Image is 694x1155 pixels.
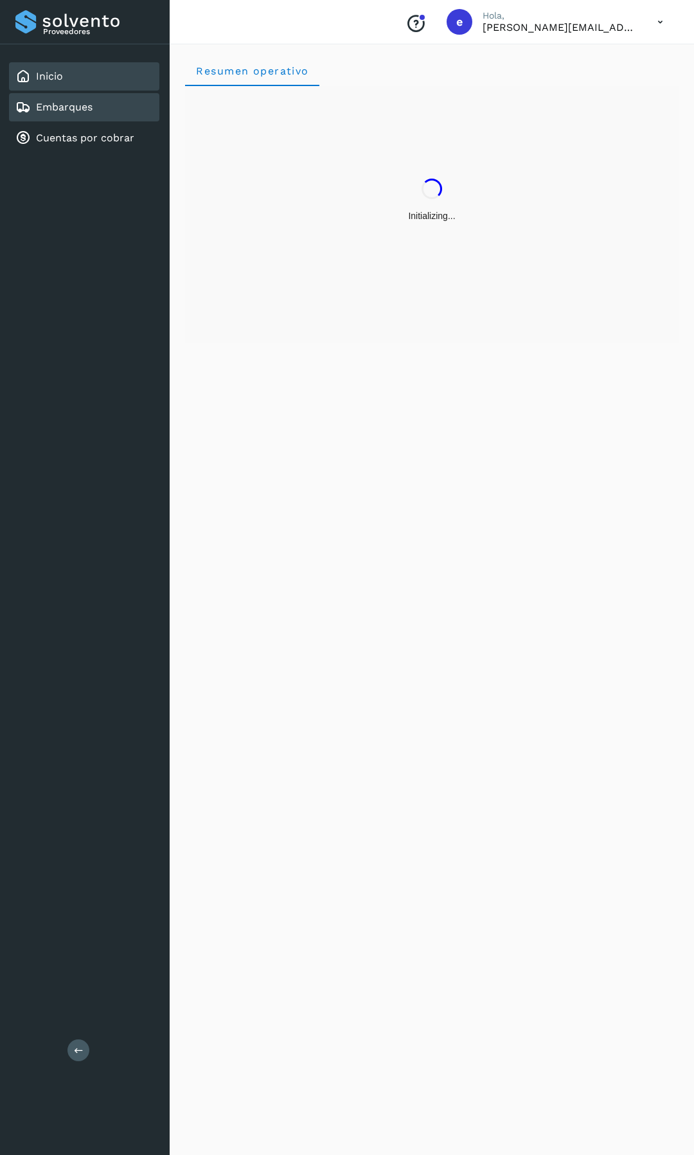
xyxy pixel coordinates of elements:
span: Resumen operativo [195,65,309,77]
div: Inicio [9,62,159,91]
p: ernesto+temporal@solvento.mx [483,21,637,33]
a: Cuentas por cobrar [36,132,134,144]
a: Embarques [36,101,93,113]
p: Hola, [483,10,637,21]
a: Inicio [36,70,63,82]
div: Embarques [9,93,159,121]
div: Cuentas por cobrar [9,124,159,152]
p: Proveedores [43,27,154,36]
